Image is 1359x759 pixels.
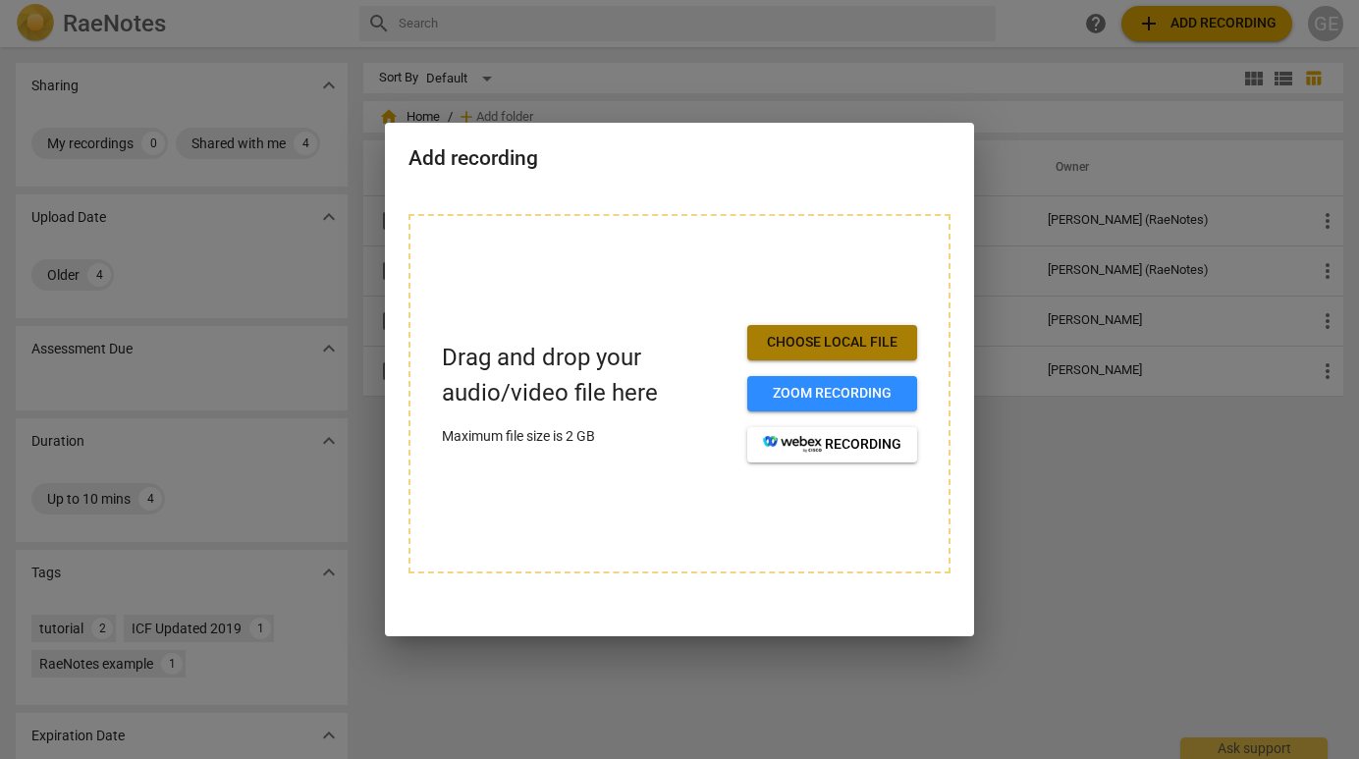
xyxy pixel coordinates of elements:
span: Zoom recording [763,384,901,404]
p: Drag and drop your audio/video file here [442,341,732,409]
span: recording [763,435,901,455]
span: Choose local file [763,333,901,352]
button: Zoom recording [747,376,917,411]
p: Maximum file size is 2 GB [442,426,732,447]
button: recording [747,427,917,462]
button: Choose local file [747,325,917,360]
h2: Add recording [408,146,951,171]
